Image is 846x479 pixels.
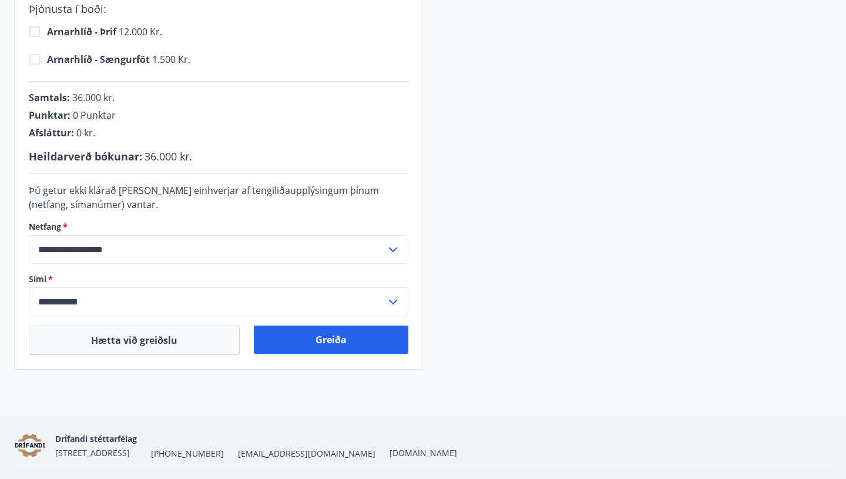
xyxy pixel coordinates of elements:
span: [STREET_ADDRESS] [55,447,130,458]
img: YV7jqbr9Iw0An7mxYQ6kPFTFDRrEjUsNBecdHerH.png [14,433,46,458]
button: Hætta við greiðslu [29,326,240,355]
span: Afsláttur : [29,126,74,139]
span: Punktar : [29,109,70,122]
span: Þjónusta í boði : [29,2,106,16]
a: [DOMAIN_NAME] [390,447,457,458]
span: 12.000 kr. [47,25,162,38]
button: Greiða [254,326,408,354]
span: 0 kr. [76,126,95,139]
span: Heildarverð bókunar : [29,149,142,163]
span: Þú getur ekki klárað [PERSON_NAME] einhverjar af tengiliðaupplýsingum þínum (netfang, símanúmer) ... [29,184,379,211]
label: Sími [29,273,408,285]
span: [PHONE_NUMBER] [151,448,224,460]
span: 36.000 kr. [145,149,192,163]
span: 36.000 kr. [72,91,115,104]
span: [EMAIL_ADDRESS][DOMAIN_NAME] [238,448,375,460]
span: Arnarhlíð - Þrif [47,25,119,38]
span: 1.500 kr. [47,53,190,66]
span: Arnarhlíð - Sængurföt [47,53,152,66]
span: Drífandi stéttarfélag [55,433,137,444]
span: Samtals : [29,91,70,104]
label: Netfang [29,221,408,233]
span: 0 Punktar [73,109,116,122]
